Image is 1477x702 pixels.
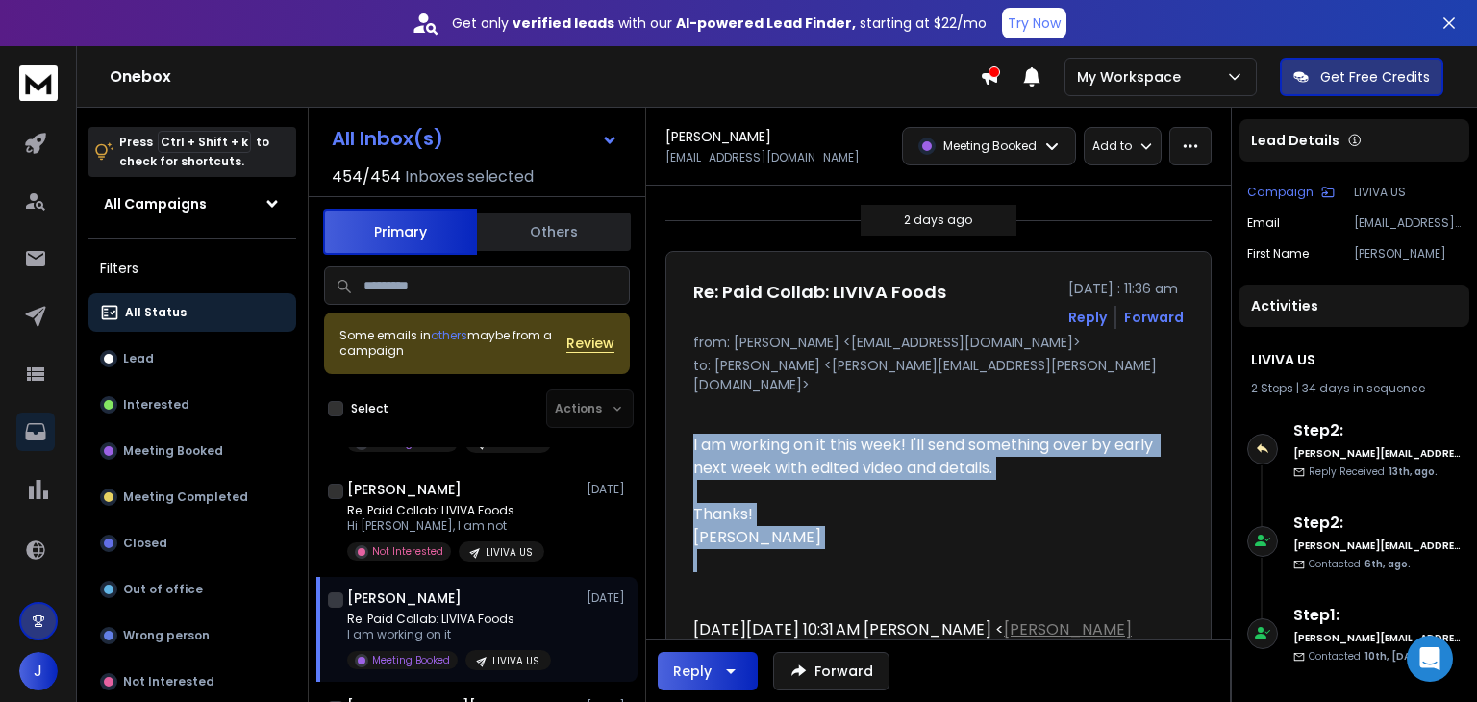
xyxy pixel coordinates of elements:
[1407,636,1453,682] div: Open Intercom Messenger
[1247,185,1314,200] p: Campaign
[693,356,1184,394] p: to: [PERSON_NAME] <[PERSON_NAME][EMAIL_ADDRESS][PERSON_NAME][DOMAIN_NAME]>
[492,654,539,668] p: LIVIVA US
[1247,246,1309,262] p: First Name
[405,165,534,188] h3: Inboxes selected
[1309,464,1438,479] p: Reply Received
[1124,308,1184,327] div: Forward
[123,397,189,413] p: Interested
[323,209,477,255] button: Primary
[1251,381,1458,396] div: |
[1293,446,1462,461] h6: [PERSON_NAME][EMAIL_ADDRESS][PERSON_NAME][DOMAIN_NAME]
[88,663,296,701] button: Not Interested
[88,524,296,563] button: Closed
[88,293,296,332] button: All Status
[673,662,712,681] div: Reply
[1293,419,1462,442] h6: Step 2 :
[88,185,296,223] button: All Campaigns
[1364,649,1430,664] span: 10th, [DATE].
[351,401,388,416] label: Select
[119,133,269,171] p: Press to check for shortcuts.
[1293,604,1462,627] h6: Step 1 :
[123,443,223,459] p: Meeting Booked
[658,652,758,690] button: Reply
[1309,557,1411,571] p: Contacted
[123,674,214,689] p: Not Interested
[773,652,889,690] button: Forward
[339,328,566,359] div: Some emails in maybe from a campaign
[347,627,551,642] p: I am working on it
[1364,557,1411,571] span: 6th, ago.
[104,194,207,213] h1: All Campaigns
[1068,279,1184,298] p: [DATE] : 11:36 am
[452,13,987,33] p: Get only with our starting at $22/mo
[332,165,401,188] span: 454 / 454
[110,65,980,88] h1: Onebox
[665,150,860,165] p: [EMAIL_ADDRESS][DOMAIN_NAME]
[676,13,856,33] strong: AI-powered Lead Finder,
[693,618,1168,664] div: [DATE][DATE] 10:31 AM [PERSON_NAME] < > wrote:
[1309,649,1430,664] p: Contacted
[587,482,630,497] p: [DATE]
[88,616,296,655] button: Wrong person
[88,478,296,516] button: Meeting Completed
[125,305,187,320] p: All Status
[372,653,450,667] p: Meeting Booked
[1293,539,1462,553] h6: [PERSON_NAME][EMAIL_ADDRESS][PERSON_NAME][DOMAIN_NAME]
[1293,631,1462,645] h6: [PERSON_NAME][EMAIL_ADDRESS][PERSON_NAME][DOMAIN_NAME]
[1354,246,1462,262] p: [PERSON_NAME]
[566,334,614,353] button: Review
[1068,308,1107,327] button: Reply
[587,590,630,606] p: [DATE]
[1389,464,1438,479] span: 13th, ago.
[1251,131,1339,150] p: Lead Details
[1354,185,1462,200] p: LIVIVA US
[1293,512,1462,535] h6: Step 2 :
[1354,215,1462,231] p: [EMAIL_ADDRESS][DOMAIN_NAME]
[477,211,631,253] button: Others
[1002,8,1066,38] button: Try Now
[1008,13,1061,33] p: Try Now
[88,570,296,609] button: Out of office
[332,129,443,148] h1: All Inbox(s)
[347,612,551,627] p: Re: Paid Collab: LIVIVA Foods
[693,434,1168,480] div: I am working on it this week! I'll send something over by early next week with edited video and d...
[693,279,946,306] h1: Re: Paid Collab: LIVIVA Foods
[1302,380,1425,396] span: 34 days in sequence
[693,526,1168,549] div: [PERSON_NAME]
[123,582,203,597] p: Out of office
[88,255,296,282] h3: Filters
[347,518,544,534] p: Hi [PERSON_NAME], I am not
[693,503,1168,526] div: Thanks!
[19,652,58,690] button: J
[1247,185,1335,200] button: Campaign
[1280,58,1443,96] button: Get Free Credits
[1320,67,1430,87] p: Get Free Credits
[123,489,248,505] p: Meeting Completed
[1239,285,1469,327] div: Activities
[431,327,467,343] span: others
[513,13,614,33] strong: verified leads
[665,127,771,146] h1: [PERSON_NAME]
[347,480,462,499] h1: [PERSON_NAME]
[88,432,296,470] button: Meeting Booked
[347,503,544,518] p: Re: Paid Collab: LIVIVA Foods
[1092,138,1132,154] p: Add to
[88,339,296,378] button: Lead
[347,589,462,608] h1: [PERSON_NAME]
[158,131,251,153] span: Ctrl + Shift + k
[372,544,443,559] p: Not Interested
[486,545,533,560] p: LIVIVA US
[1251,380,1293,396] span: 2 Steps
[1247,215,1280,231] p: Email
[123,351,154,366] p: Lead
[1077,67,1189,87] p: My Workspace
[1251,350,1458,369] h1: LIVIVA US
[904,213,972,228] p: 2 days ago
[19,65,58,101] img: logo
[943,138,1037,154] p: Meeting Booked
[316,119,634,158] button: All Inbox(s)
